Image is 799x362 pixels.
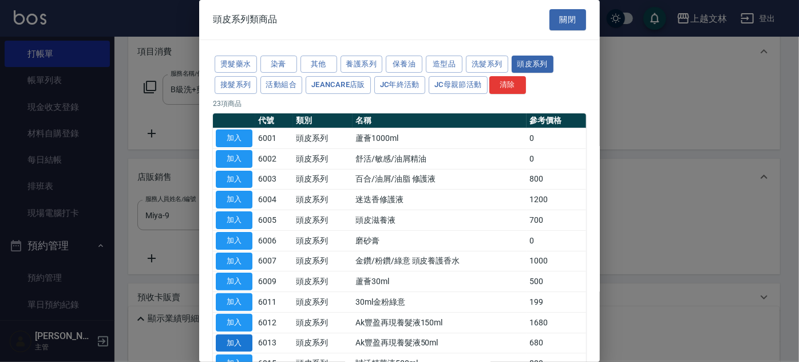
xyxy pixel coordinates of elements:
[293,169,353,190] td: 頭皮系列
[386,56,422,73] button: 保養油
[255,169,293,190] td: 6003
[293,292,353,313] td: 頭皮系列
[216,191,252,208] button: 加入
[216,293,252,311] button: 加入
[527,113,586,128] th: 參考價格
[216,232,252,250] button: 加入
[353,251,527,271] td: 金鑽/粉鑽/綠意 頭皮養護香水
[260,76,303,94] button: 活動組合
[341,56,383,73] button: 養護系列
[255,230,293,251] td: 6006
[527,333,586,353] td: 680
[293,333,353,353] td: 頭皮系列
[255,128,293,149] td: 6001
[527,148,586,169] td: 0
[527,230,586,251] td: 0
[353,292,527,313] td: 30ml金粉綠意
[353,113,527,128] th: 名稱
[353,312,527,333] td: Ak豐盈再現養髮液150ml
[512,56,554,73] button: 頭皮系列
[353,271,527,292] td: 蘆薈30ml
[216,273,252,290] button: 加入
[353,148,527,169] td: 舒活/敏感/油屑精油
[293,312,353,333] td: 頭皮系列
[527,312,586,333] td: 1680
[215,56,257,73] button: 燙髮藥水
[255,148,293,169] td: 6002
[353,333,527,353] td: Ak豐盈再現養髮液50ml
[527,128,586,149] td: 0
[216,253,252,270] button: 加入
[255,113,293,128] th: 代號
[216,150,252,168] button: 加入
[293,190,353,210] td: 頭皮系列
[527,271,586,292] td: 500
[527,210,586,231] td: 700
[489,76,526,94] button: 清除
[260,56,297,73] button: 染膏
[213,14,277,25] span: 頭皮系列類商品
[216,129,252,147] button: 加入
[255,190,293,210] td: 6004
[353,230,527,251] td: 磨砂膏
[527,251,586,271] td: 1000
[300,56,337,73] button: 其他
[353,210,527,231] td: 頭皮滋養液
[353,190,527,210] td: 迷迭香修護液
[293,113,353,128] th: 類別
[293,210,353,231] td: 頭皮系列
[353,128,527,149] td: 蘆薈1000ml
[216,211,252,229] button: 加入
[255,210,293,231] td: 6005
[255,251,293,271] td: 6007
[216,171,252,188] button: 加入
[255,333,293,353] td: 6013
[213,99,586,109] p: 23 項商品
[527,292,586,313] td: 199
[293,271,353,292] td: 頭皮系列
[293,128,353,149] td: 頭皮系列
[549,9,586,30] button: 關閉
[527,169,586,190] td: 800
[293,251,353,271] td: 頭皮系列
[527,190,586,210] td: 1200
[374,76,425,94] button: JC年終活動
[429,76,488,94] button: JC母親節活動
[216,335,252,352] button: 加入
[293,230,353,251] td: 頭皮系列
[353,169,527,190] td: 百合/油屑/油脂 修護液
[466,56,508,73] button: 洗髮系列
[293,148,353,169] td: 頭皮系列
[255,292,293,313] td: 6011
[215,76,257,94] button: 接髮系列
[306,76,371,94] button: JeanCare店販
[426,56,462,73] button: 造型品
[216,314,252,332] button: 加入
[255,312,293,333] td: 6012
[255,271,293,292] td: 6009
